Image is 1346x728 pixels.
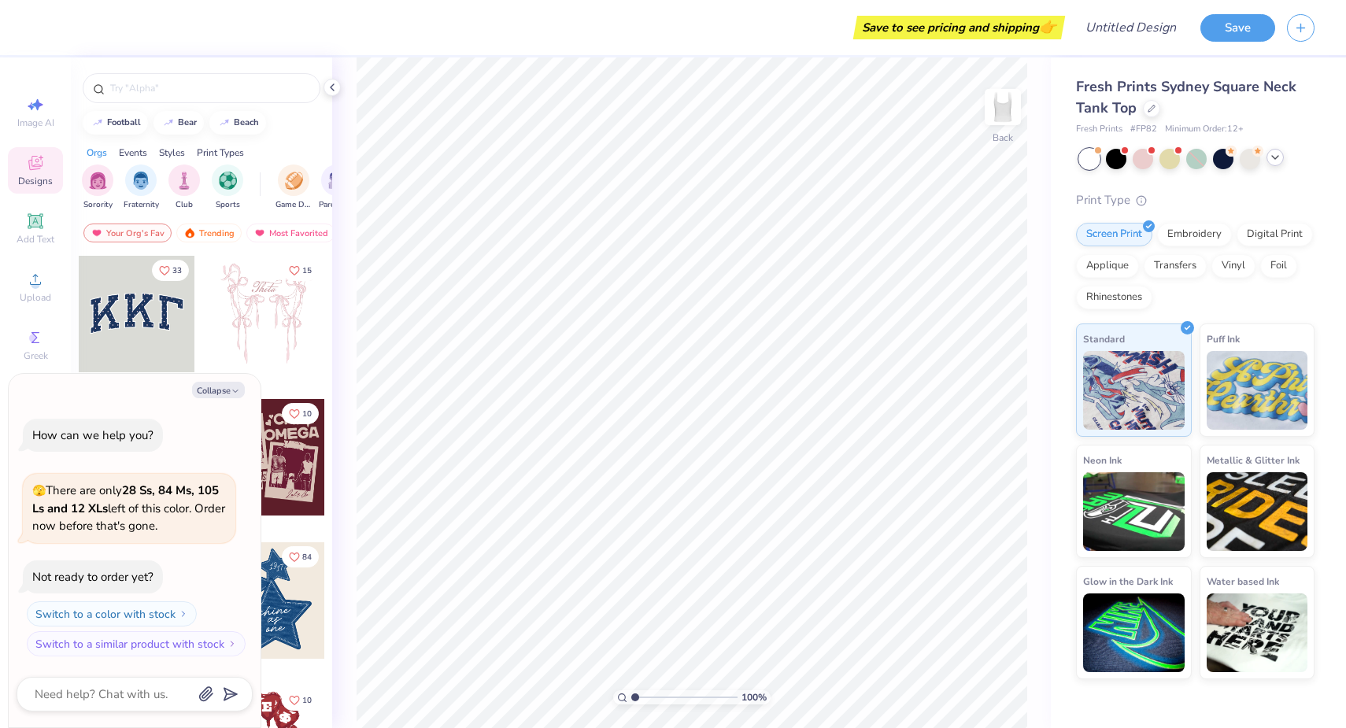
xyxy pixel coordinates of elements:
div: Print Types [197,146,244,160]
span: Metallic & Glitter Ink [1207,452,1300,468]
span: 👉 [1039,17,1056,36]
img: trending.gif [183,227,196,238]
button: Switch to a similar product with stock [27,631,246,656]
span: Neon Ink [1083,452,1122,468]
div: Save to see pricing and shipping [857,16,1061,39]
button: Collapse [192,382,245,398]
button: Switch to a color with stock [27,601,197,626]
div: filter for Game Day [275,164,312,211]
div: How can we help you? [32,427,153,443]
span: 33 [172,267,182,275]
img: Standard [1083,351,1185,430]
button: filter button [168,164,200,211]
input: Try "Alpha" [109,80,310,96]
span: Add Text [17,233,54,246]
div: Print Type [1076,191,1315,209]
div: filter for Club [168,164,200,211]
span: # FP82 [1130,123,1157,136]
button: filter button [212,164,243,211]
div: Most Favorited [246,224,335,242]
div: Styles [159,146,185,160]
input: Untitled Design [1073,12,1189,43]
button: filter button [275,164,312,211]
div: Applique [1076,254,1139,278]
div: Embroidery [1157,223,1232,246]
span: Glow in the Dark Ink [1083,573,1173,589]
div: Screen Print [1076,223,1152,246]
span: Sorority [83,199,113,211]
div: Trending [176,224,242,242]
div: filter for Sorority [82,164,113,211]
button: football [83,111,148,135]
span: 84 [302,553,312,561]
span: 15 [302,267,312,275]
div: Digital Print [1237,223,1313,246]
button: filter button [82,164,113,211]
div: Vinyl [1211,254,1255,278]
div: filter for Sports [212,164,243,211]
span: Puff Ink [1207,331,1240,347]
img: Metallic & Glitter Ink [1207,472,1308,551]
div: Back [993,131,1013,145]
img: Neon Ink [1083,472,1185,551]
img: Water based Ink [1207,593,1308,672]
img: Parent's Weekend Image [328,172,346,190]
img: Club Image [176,172,193,190]
button: Like [282,260,319,281]
span: Upload [20,291,51,304]
button: bear [153,111,204,135]
img: Sorority Image [89,172,107,190]
span: Fraternity [124,199,159,211]
div: Your Org's Fav [83,224,172,242]
span: Greek [24,349,48,362]
div: filter for Parent's Weekend [319,164,355,211]
img: Back [987,91,1019,123]
img: Game Day Image [285,172,303,190]
img: most_fav.gif [253,227,266,238]
img: Fraternity Image [132,172,150,190]
img: Glow in the Dark Ink [1083,593,1185,672]
span: Fresh Prints Sydney Square Neck Tank Top [1076,77,1296,117]
span: Club [176,199,193,211]
span: Sports [216,199,240,211]
span: Game Day [275,199,312,211]
span: 🫣 [32,483,46,498]
span: 10 [302,697,312,704]
div: Transfers [1144,254,1207,278]
button: Like [152,260,189,281]
span: Designs [18,175,53,187]
button: Save [1200,14,1275,42]
img: Sports Image [219,172,237,190]
span: 10 [302,410,312,418]
span: Minimum Order: 12 + [1165,123,1244,136]
img: Switch to a similar product with stock [227,639,237,649]
span: 100 % [741,690,767,704]
button: filter button [319,164,355,211]
img: trend_line.gif [91,118,104,127]
img: trend_line.gif [218,118,231,127]
div: Orgs [87,146,107,160]
button: Like [282,403,319,424]
img: Puff Ink [1207,351,1308,430]
img: most_fav.gif [91,227,103,238]
div: Rhinestones [1076,286,1152,309]
div: bear [178,118,197,127]
div: beach [234,118,259,127]
img: trend_line.gif [162,118,175,127]
span: Parent's Weekend [319,199,355,211]
span: Image AI [17,116,54,129]
button: Like [282,689,319,711]
div: Foil [1260,254,1297,278]
div: Not ready to order yet? [32,569,153,585]
span: Standard [1083,331,1125,347]
button: filter button [124,164,159,211]
div: filter for Fraternity [124,164,159,211]
div: Events [119,146,147,160]
strong: 28 Ss, 84 Ms, 105 Ls and 12 XLs [32,482,219,516]
div: football [107,118,141,127]
button: Like [282,546,319,567]
span: Water based Ink [1207,573,1279,589]
button: beach [209,111,266,135]
span: Fresh Prints [1076,123,1122,136]
img: Switch to a color with stock [179,609,188,619]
